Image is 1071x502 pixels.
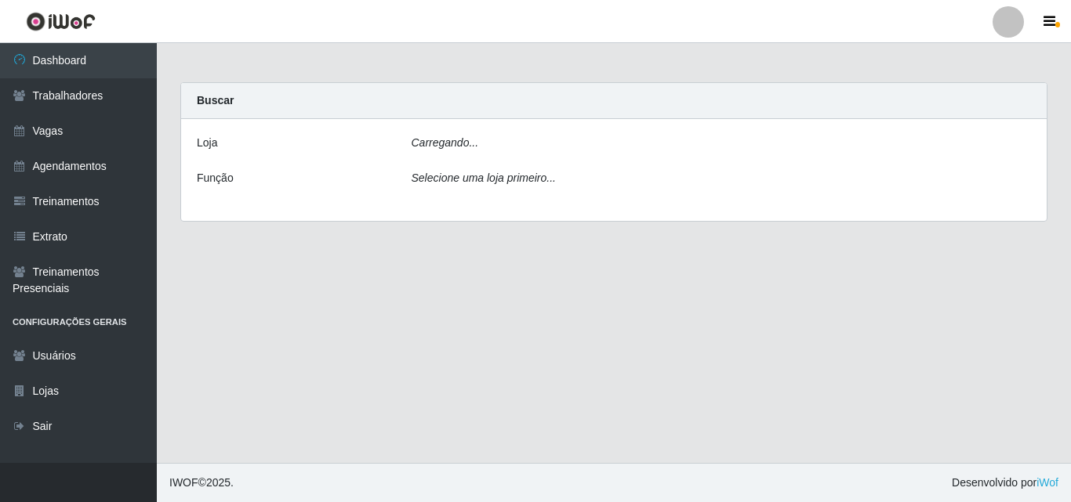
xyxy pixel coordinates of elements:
[169,475,234,491] span: © 2025 .
[169,476,198,489] span: IWOF
[197,94,234,107] strong: Buscar
[197,170,234,186] label: Função
[1037,476,1058,489] a: iWof
[952,475,1058,491] span: Desenvolvido por
[412,172,556,184] i: Selecione uma loja primeiro...
[197,135,217,151] label: Loja
[412,136,479,149] i: Carregando...
[26,12,96,31] img: CoreUI Logo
